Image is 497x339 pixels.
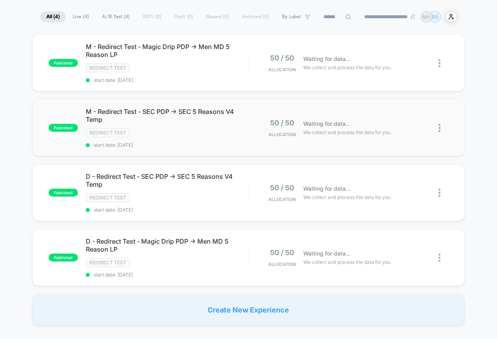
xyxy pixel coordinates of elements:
[303,258,391,266] span: We collect and process the data for you
[49,254,78,261] span: published
[282,14,301,20] span: By Label
[270,54,294,62] span: 50 / 50
[32,294,465,326] div: Create New Experience
[197,129,220,136] input: Volume
[86,272,248,278] span: start date: [DATE]
[49,124,78,132] span: published
[303,249,350,258] span: Waiting for data...
[163,128,181,137] div: Current time
[303,184,350,193] span: Waiting for data...
[270,184,294,192] span: 50 / 50
[86,142,248,148] span: start date: [DATE]
[6,116,249,123] input: Seek
[268,197,296,202] span: Allocation
[4,126,17,139] button: Play, NEW DEMO 2025-VEED.mp4
[86,207,248,213] span: start date: [DATE]
[438,254,440,262] img: close
[438,189,440,197] img: close
[86,63,130,72] span: Redirect Test
[86,128,130,137] span: Redirect Test
[86,193,130,202] span: Redirect Test
[96,11,136,22] span: A/B Test ( 4 )
[438,59,440,67] img: close
[438,124,440,132] img: close
[86,108,248,123] span: M - Redirect Test - SEC PDP -> SEC 5 Reasons V4 Temp
[268,67,296,72] span: Allocation
[410,14,415,19] img: end
[268,132,296,137] span: Allocation
[49,59,78,67] span: published
[268,261,296,267] span: Allocation
[86,237,248,253] span: D - Redirect Test - Magic Drip PDP -> Men MD 5 Reason LP
[40,11,66,22] span: All ( 4 )
[67,11,95,22] span: Live ( 4 )
[86,77,248,83] span: start date: [DATE]
[49,189,78,197] span: published
[86,172,248,188] span: D - Redirect Test - SEC PDP -> SEC 5 Reasons V4 Temp
[432,14,438,20] p: DS
[422,14,430,20] p: MH
[303,55,350,63] span: Waiting for data...
[86,258,130,267] span: Redirect Test
[303,64,391,71] span: We collect and process the data for you
[117,62,136,81] button: Play, NEW DEMO 2025-VEED.mp4
[86,43,248,59] span: M - Redirect Test - Magic Drip PDP -> Men MD 5 Reason LP
[303,129,391,136] span: We collect and process the data for you
[270,119,294,127] span: 50 / 50
[270,248,294,257] span: 50 / 50
[303,119,350,128] span: Waiting for data...
[303,193,391,201] span: We collect and process the data for you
